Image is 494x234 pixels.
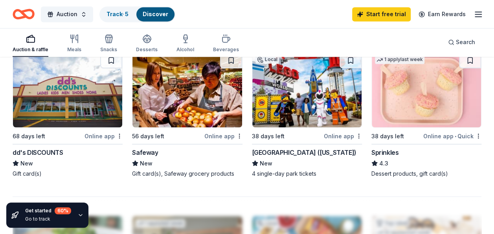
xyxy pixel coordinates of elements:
span: Search [456,37,475,47]
a: Track· 5 [107,11,129,17]
div: Online app [204,131,242,141]
img: Image for Sprinkles [372,52,481,127]
a: Discover [143,11,168,17]
div: Meals [67,46,81,53]
div: 56 days left [132,131,164,141]
button: Desserts [136,31,158,57]
button: Auction [41,6,93,22]
div: Safeway [132,147,158,157]
div: Desserts [136,46,158,53]
span: 4.3 [379,158,388,168]
div: Beverages [213,46,239,53]
div: 4 single-day park tickets [252,169,362,177]
button: Meals [67,31,81,57]
div: 1 apply last week [375,56,424,64]
span: • [455,133,456,139]
img: Image for LEGOLAND Resort (California) [252,52,362,127]
button: Alcohol [176,31,194,57]
div: 38 days left [371,131,404,141]
div: 68 days left [13,131,45,141]
div: dd's DISCOUNTS [13,147,63,157]
div: Local [255,56,279,63]
div: Gift card(s), Safeway grocery products [132,169,242,177]
div: Get started [25,207,71,214]
span: New [140,158,152,168]
div: Auction & raffle [13,46,48,53]
img: Image for dd's DISCOUNTS [13,52,122,127]
a: Image for LEGOLAND Resort (California)Local38 days leftOnline app[GEOGRAPHIC_DATA] ([US_STATE])Ne... [252,52,362,177]
div: 38 days left [252,131,285,141]
a: Image for dd's DISCOUNTS68 days leftOnline appdd's DISCOUNTSNewGift card(s) [13,52,123,177]
div: Alcohol [176,46,194,53]
a: Earn Rewards [414,7,470,21]
span: New [260,158,272,168]
div: Online app Quick [423,131,481,141]
div: Gift card(s) [13,169,123,177]
a: Image for Safeway56 days leftOnline appSafewayNewGift card(s), Safeway grocery products [132,52,242,177]
button: Track· 5Discover [99,6,175,22]
button: Search [442,34,481,50]
div: [GEOGRAPHIC_DATA] ([US_STATE]) [252,147,356,157]
div: Dessert products, gift card(s) [371,169,481,177]
button: Beverages [213,31,239,57]
div: Online app [324,131,362,141]
div: Online app [84,131,123,141]
span: Auction [57,9,77,19]
a: Home [13,5,35,23]
a: Image for Sprinkles1 applylast week38 days leftOnline app•QuickSprinkles4.3Dessert products, gift... [371,52,481,177]
div: 60 % [55,207,71,214]
button: Auction & raffle [13,31,48,57]
span: New [20,158,33,168]
button: Snacks [100,31,117,57]
img: Image for Safeway [132,52,242,127]
div: Sprinkles [371,147,399,157]
a: Start free trial [352,7,411,21]
div: Snacks [100,46,117,53]
div: Go to track [25,216,71,222]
